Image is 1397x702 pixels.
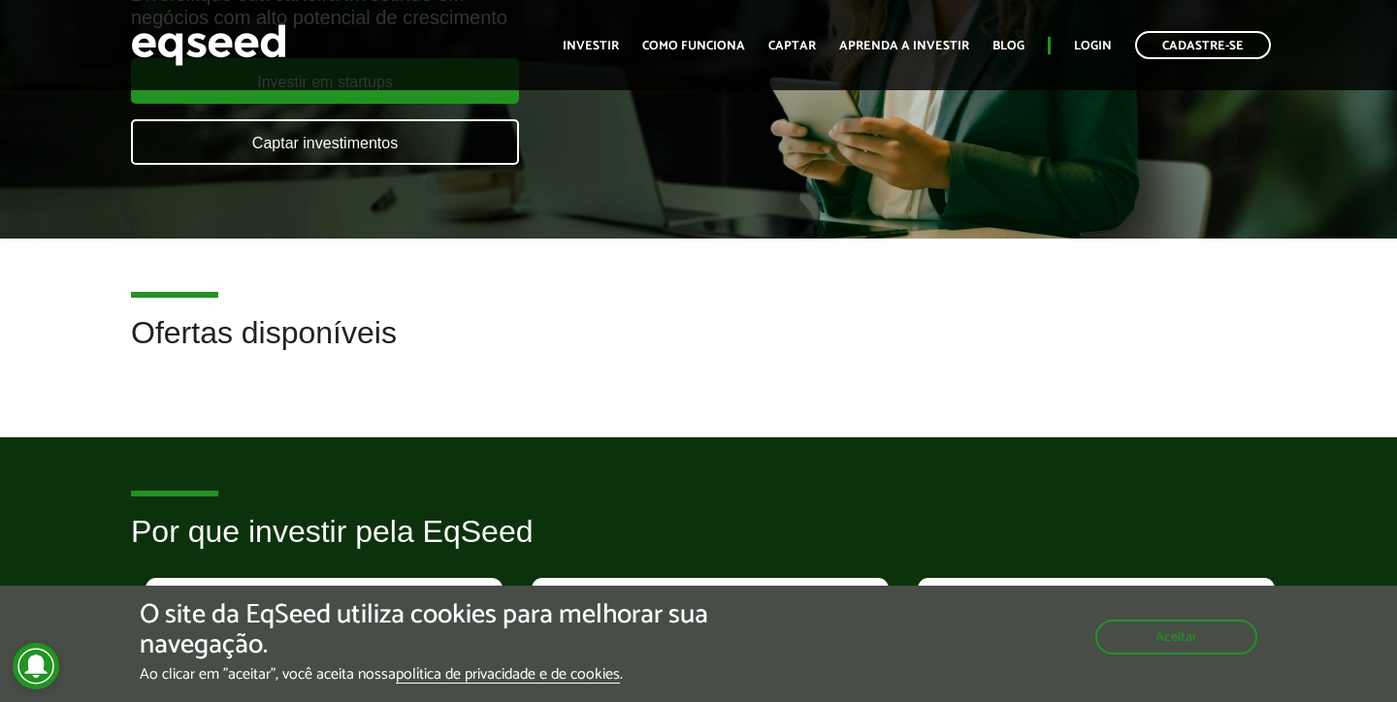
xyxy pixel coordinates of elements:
[839,40,969,52] a: Aprenda a investir
[131,316,1266,379] h2: Ofertas disponíveis
[140,665,810,684] p: Ao clicar em "aceitar", você aceita nossa .
[768,40,816,52] a: Captar
[992,40,1024,52] a: Blog
[1074,40,1112,52] a: Login
[131,515,1266,578] h2: Por que investir pela EqSeed
[131,19,286,71] img: EqSeed
[642,40,745,52] a: Como funciona
[140,600,810,660] h5: O site da EqSeed utiliza cookies para melhorar sua navegação.
[563,40,619,52] a: Investir
[396,667,620,684] a: política de privacidade e de cookies
[131,119,519,165] a: Captar investimentos
[1095,620,1257,654] button: Aceitar
[1135,31,1271,59] a: Cadastre-se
